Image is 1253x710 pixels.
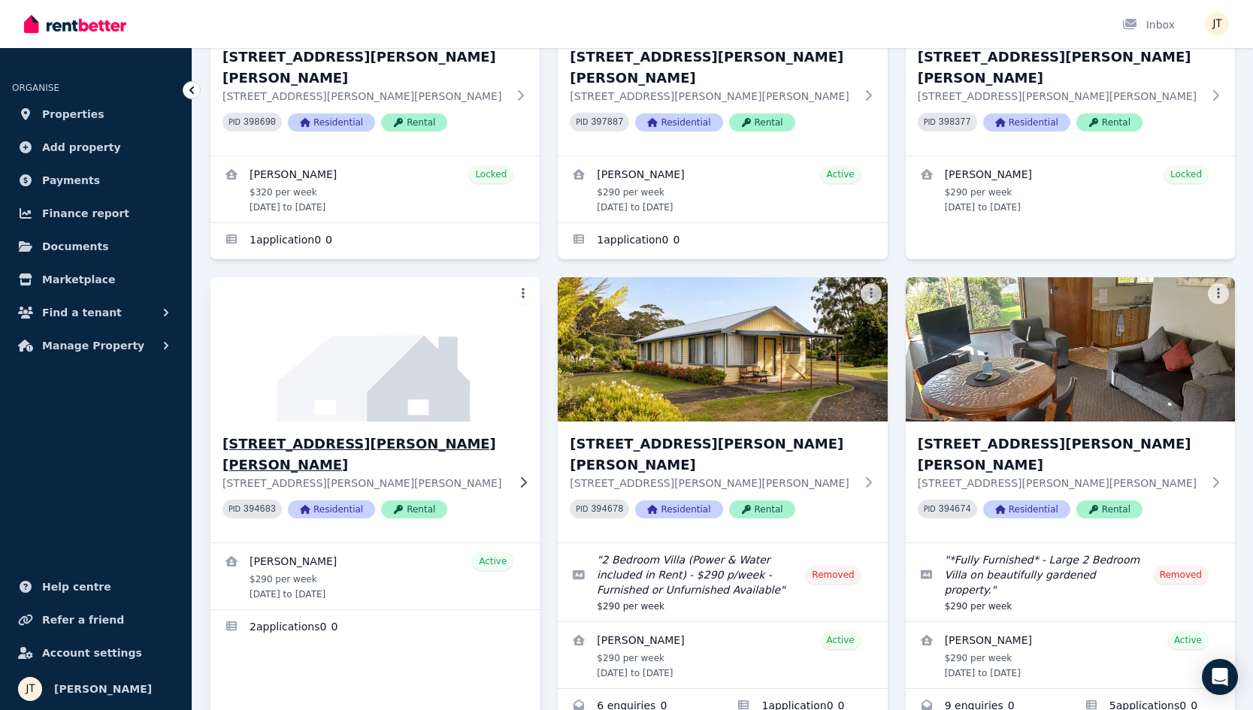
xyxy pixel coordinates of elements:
[918,89,1202,104] p: [STREET_ADDRESS][PERSON_NAME][PERSON_NAME]
[513,283,534,304] button: More options
[42,337,144,355] span: Manage Property
[1122,17,1175,32] div: Inbox
[906,622,1235,688] a: View details for Deborah Purdon
[54,680,152,698] span: [PERSON_NAME]
[42,204,129,222] span: Finance report
[12,99,180,129] a: Properties
[570,47,854,89] h3: [STREET_ADDRESS][PERSON_NAME][PERSON_NAME]
[1076,500,1143,518] span: Rental
[12,132,180,162] a: Add property
[570,89,854,104] p: [STREET_ADDRESS][PERSON_NAME][PERSON_NAME]
[210,610,540,646] a: Applications for 4/21 Andrew St, Strahan
[42,578,111,596] span: Help centre
[222,434,507,476] h3: [STREET_ADDRESS][PERSON_NAME][PERSON_NAME]
[983,113,1070,131] span: Residential
[1205,12,1229,36] img: Jamie Taylor
[244,504,276,515] code: 394683
[222,89,507,104] p: [STREET_ADDRESS][PERSON_NAME][PERSON_NAME]
[12,331,180,361] button: Manage Property
[591,117,623,128] code: 397887
[12,165,180,195] a: Payments
[222,47,507,89] h3: [STREET_ADDRESS][PERSON_NAME][PERSON_NAME]
[210,277,540,542] a: 4/21 Andrew St, Strahan[STREET_ADDRESS][PERSON_NAME][PERSON_NAME][STREET_ADDRESS][PERSON_NAME][PE...
[924,505,936,513] small: PID
[576,118,588,126] small: PID
[222,476,507,491] p: [STREET_ADDRESS][PERSON_NAME][PERSON_NAME]
[42,171,100,189] span: Payments
[1208,283,1229,304] button: More options
[729,500,795,518] span: Rental
[24,13,126,35] img: RentBetter
[558,277,887,421] img: 5/21 Andrew St, Strahan
[939,117,971,128] code: 398377
[210,223,540,259] a: Applications for 1/21 Andrew St, Strahan
[906,543,1235,621] a: Edit listing: *Fully Furnished* - Large 2 Bedroom Villa on beautifully gardened property.
[210,543,540,609] a: View details for Dimity Williams
[558,543,887,621] a: Edit listing: 2 Bedroom Villa (Power & Water included in Rent) - $290 p/week - Furnished or Unfur...
[1076,113,1143,131] span: Rental
[42,304,122,322] span: Find a tenant
[924,118,936,126] small: PID
[12,605,180,635] a: Refer a friend
[918,476,1202,491] p: [STREET_ADDRESS][PERSON_NAME][PERSON_NAME]
[12,198,180,228] a: Finance report
[906,277,1235,421] img: 6/21 Andrew St, Strahan
[229,505,241,513] small: PID
[729,113,795,131] span: Rental
[939,504,971,515] code: 394674
[288,500,375,518] span: Residential
[42,644,142,662] span: Account settings
[906,277,1235,542] a: 6/21 Andrew St, Strahan[STREET_ADDRESS][PERSON_NAME][PERSON_NAME][STREET_ADDRESS][PERSON_NAME][PE...
[576,505,588,513] small: PID
[906,156,1235,222] a: View details for Kineta Tatnell
[558,622,887,688] a: View details for Pamela Carroll
[591,504,623,515] code: 394678
[42,237,109,255] span: Documents
[244,117,276,128] code: 398690
[381,500,447,518] span: Rental
[12,298,180,328] button: Find a tenant
[210,156,540,222] a: View details for Mathieu Venezia
[288,113,375,131] span: Residential
[202,273,548,425] img: 4/21 Andrew St, Strahan
[229,118,241,126] small: PID
[42,270,115,289] span: Marketplace
[635,500,722,518] span: Residential
[12,83,59,93] span: ORGANISE
[983,500,1070,518] span: Residential
[558,223,887,259] a: Applications for 2/21 Andrew St, Strahan
[12,638,180,668] a: Account settings
[42,611,124,629] span: Refer a friend
[570,434,854,476] h3: [STREET_ADDRESS][PERSON_NAME][PERSON_NAME]
[42,138,121,156] span: Add property
[42,105,104,123] span: Properties
[1202,659,1238,695] div: Open Intercom Messenger
[12,231,180,261] a: Documents
[570,476,854,491] p: [STREET_ADDRESS][PERSON_NAME][PERSON_NAME]
[12,264,180,295] a: Marketplace
[635,113,722,131] span: Residential
[861,283,882,304] button: More options
[558,277,887,542] a: 5/21 Andrew St, Strahan[STREET_ADDRESS][PERSON_NAME][PERSON_NAME][STREET_ADDRESS][PERSON_NAME][PE...
[558,156,887,222] a: View details for Alexandre Flaschner
[18,677,42,701] img: Jamie Taylor
[918,47,1202,89] h3: [STREET_ADDRESS][PERSON_NAME][PERSON_NAME]
[12,572,180,602] a: Help centre
[381,113,447,131] span: Rental
[918,434,1202,476] h3: [STREET_ADDRESS][PERSON_NAME][PERSON_NAME]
